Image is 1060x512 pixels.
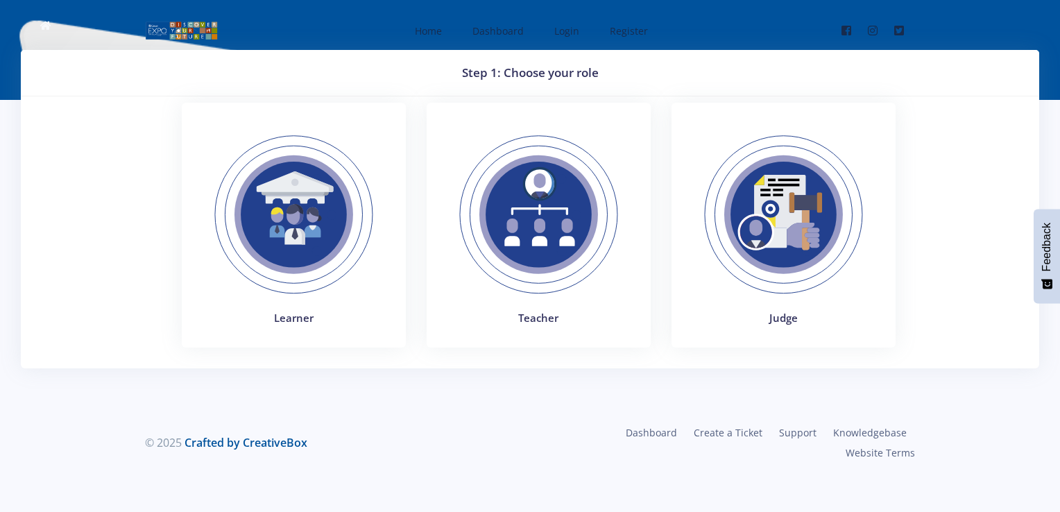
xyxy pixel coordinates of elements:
a: Dashboard [617,423,685,443]
a: Website Terms [837,443,915,463]
a: Register [596,12,659,49]
span: Dashboard [472,24,524,37]
img: logo01.png [145,20,218,41]
div: © 2025 [145,434,520,451]
a: Home [401,12,453,49]
a: Teacher Teacher [416,103,661,369]
h4: Learner [198,310,389,326]
span: Home [415,24,442,37]
span: Register [610,24,648,37]
button: Feedback - Show survey [1034,209,1060,303]
a: Dashboard [459,12,535,49]
img: Judges [688,119,879,310]
a: Knowledgebase [825,423,915,443]
a: Login [540,12,590,49]
a: Learner Learner [171,103,416,369]
a: Crafted by CreativeBox [185,435,307,450]
a: Judges Judge [661,103,906,369]
h3: Step 1: Choose your role [37,64,1023,82]
h4: Judge [688,310,879,326]
span: Knowledgebase [833,426,907,439]
a: Support [771,423,825,443]
img: Learner [198,119,389,310]
span: Login [554,24,579,37]
a: Create a Ticket [685,423,771,443]
span: Feedback [1041,223,1053,271]
img: Teacher [443,119,634,310]
h4: Teacher [443,310,634,326]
